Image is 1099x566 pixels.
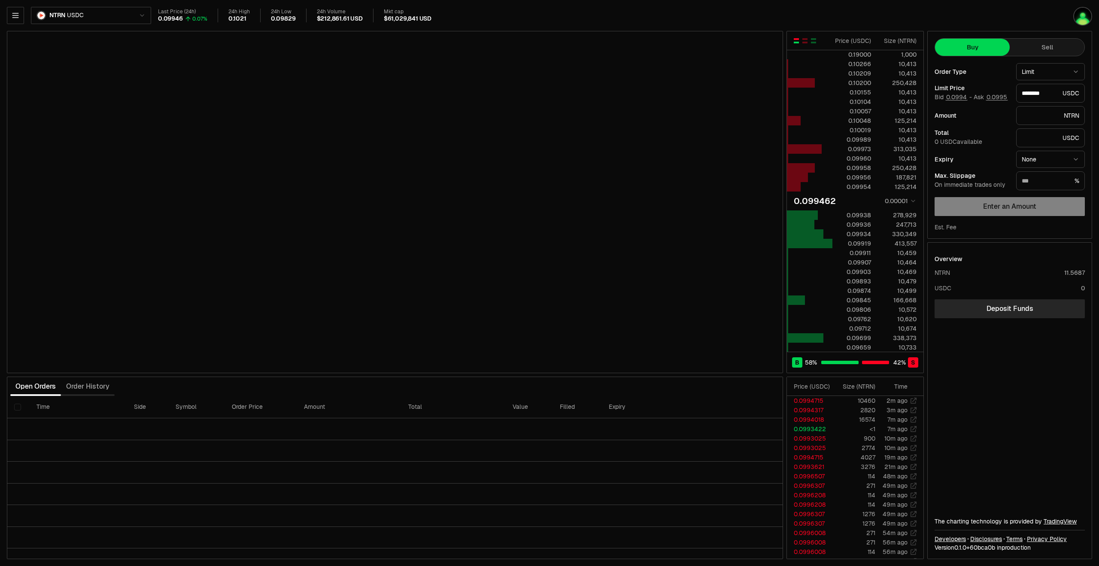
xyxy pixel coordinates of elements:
td: 0.0996307 [787,481,833,490]
div: 10,413 [878,107,917,116]
div: 413,557 [878,239,917,248]
div: 0.09874 [833,286,871,295]
div: 0.09712 [833,324,871,333]
div: 0.09911 [833,249,871,257]
td: 114 [833,472,876,481]
div: 11.5687 [1064,268,1085,277]
td: 271 [833,528,876,538]
div: 10,499 [878,286,917,295]
div: 10,413 [878,154,917,163]
td: 0.0993025 [787,443,833,453]
div: 0.09973 [833,145,871,153]
time: 49m ago [883,482,908,490]
div: 0.1021 [228,15,246,23]
div: 10,413 [878,126,917,134]
div: Amount [935,113,1009,119]
div: 250,428 [878,164,917,172]
td: 0.0996008 [787,557,833,566]
button: Show Buy Orders Only [810,37,817,44]
td: 114 [833,490,876,500]
div: 247,713 [878,220,917,229]
div: 0.10155 [833,88,871,97]
div: % [1016,171,1085,190]
button: 0.00001 [882,196,917,206]
div: 0.09829 [271,15,296,23]
span: 60bca0b0906fa866abe1697c0af6ac93d8e41181 [970,544,995,551]
div: Order Type [935,69,1009,75]
button: Buy [935,39,1010,56]
div: Price ( USDC ) [794,382,833,391]
div: The charting technology is provided by [935,517,1085,526]
time: 56m ago [883,548,908,556]
th: Value [506,396,553,418]
th: Side [127,396,169,418]
iframe: Financial Chart [7,31,783,373]
th: Time [30,396,127,418]
div: Overview [935,255,962,263]
time: 49m ago [883,501,908,508]
div: 250,428 [878,79,917,87]
td: 1276 [833,519,876,528]
div: 187,821 [878,173,917,182]
td: 2774 [833,443,876,453]
span: 42 % [893,358,906,367]
div: 330,349 [878,230,917,238]
th: Expiry [602,396,696,418]
div: 0.09659 [833,343,871,352]
td: 0.0994317 [787,405,833,415]
span: B [795,358,799,367]
div: On immediate trades only [935,181,1009,189]
div: 10,459 [878,249,917,257]
span: Ask [974,94,1008,101]
th: Filled [553,396,601,418]
td: 271 [833,557,876,566]
div: Size ( NTRN ) [840,382,875,391]
div: 0.10200 [833,79,871,87]
div: 338,373 [878,334,917,342]
button: Order History [61,378,115,395]
div: 278,929 [878,211,917,219]
button: Show Sell Orders Only [801,37,808,44]
div: Size ( NTRN ) [878,37,917,45]
td: 0.0994715 [787,396,833,405]
td: 0.0993621 [787,462,833,472]
img: NTRN Logo [37,12,45,19]
td: 0.0996208 [787,490,833,500]
div: 0.10048 [833,116,871,125]
td: 0.0993025 [787,434,833,443]
div: 0.09989 [833,135,871,144]
div: USDC [935,284,951,292]
time: 7m ago [887,425,908,433]
div: Time [883,382,908,391]
td: 10460 [833,396,876,405]
td: 0.0996008 [787,538,833,547]
span: 0 USDC available [935,138,982,146]
div: 24h Low [271,9,296,15]
td: 900 [833,434,876,443]
div: 10,620 [878,315,917,323]
div: 0.099462 [794,195,836,207]
div: 313,035 [878,145,917,153]
span: S [911,358,915,367]
span: Bid - [935,94,972,101]
div: 10,674 [878,324,917,333]
div: $61,029,841 USD [384,15,431,23]
time: 49m ago [883,520,908,527]
div: 0.09958 [833,164,871,172]
div: 0.09699 [833,334,871,342]
img: Jay Keplr [1074,8,1091,25]
div: 24h Volume [317,9,363,15]
div: 10,572 [878,305,917,314]
div: 10,413 [878,60,917,68]
time: 21m ago [884,463,908,471]
div: 0.19000 [833,50,871,59]
div: Expiry [935,156,1009,162]
div: 0.09954 [833,183,871,191]
div: 24h High [228,9,250,15]
a: Disclosures [970,535,1002,543]
time: 54m ago [883,529,908,537]
div: 0.09934 [833,230,871,238]
div: 0.09936 [833,220,871,229]
td: 271 [833,538,876,547]
div: 0 [1081,284,1085,292]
